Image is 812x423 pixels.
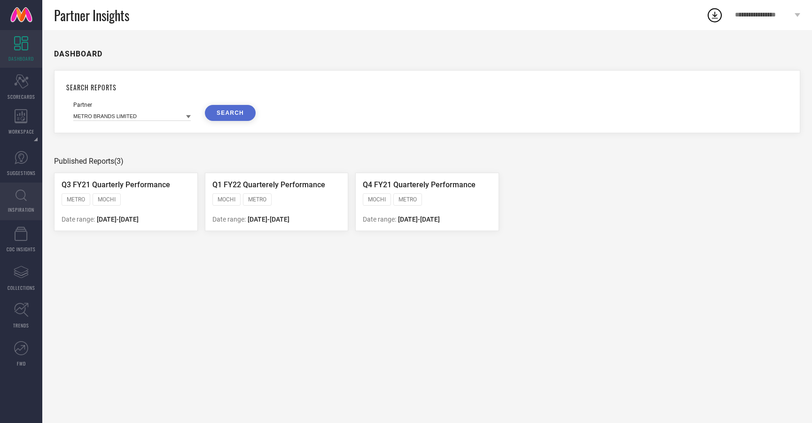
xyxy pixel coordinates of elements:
span: Date range: [212,215,246,223]
h1: DASHBOARD [54,49,102,58]
span: Partner Insights [54,6,129,25]
span: Date range: [62,215,95,223]
div: Published Reports (3) [54,157,800,166]
h1: SEARCH REPORTS [66,82,788,92]
div: Partner [73,102,191,108]
span: [DATE] - [DATE] [398,215,440,223]
span: COLLECTIONS [8,284,35,291]
span: CDC INSIGHTS [7,246,36,253]
span: SUGGESTIONS [7,169,36,176]
span: Q3 FY21 Quarterly Performance [62,180,170,189]
button: SEARCH [205,105,256,121]
span: MOCHI [368,196,386,203]
span: WORKSPACE [8,128,34,135]
span: FWD [17,360,26,367]
span: Q1 FY22 Quarterely Performance [212,180,325,189]
span: MOCHI [98,196,116,203]
span: TRENDS [13,322,29,329]
span: MOCHI [218,196,235,203]
span: DASHBOARD [8,55,34,62]
span: Date range: [363,215,396,223]
span: [DATE] - [DATE] [97,215,139,223]
span: [DATE] - [DATE] [248,215,289,223]
span: METRO [398,196,417,203]
span: METRO [67,196,85,203]
span: INSPIRATION [8,206,34,213]
span: Q4 FY21 Quarterely Performance [363,180,476,189]
span: METRO [248,196,266,203]
div: Open download list [706,7,723,24]
span: SCORECARDS [8,93,35,100]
